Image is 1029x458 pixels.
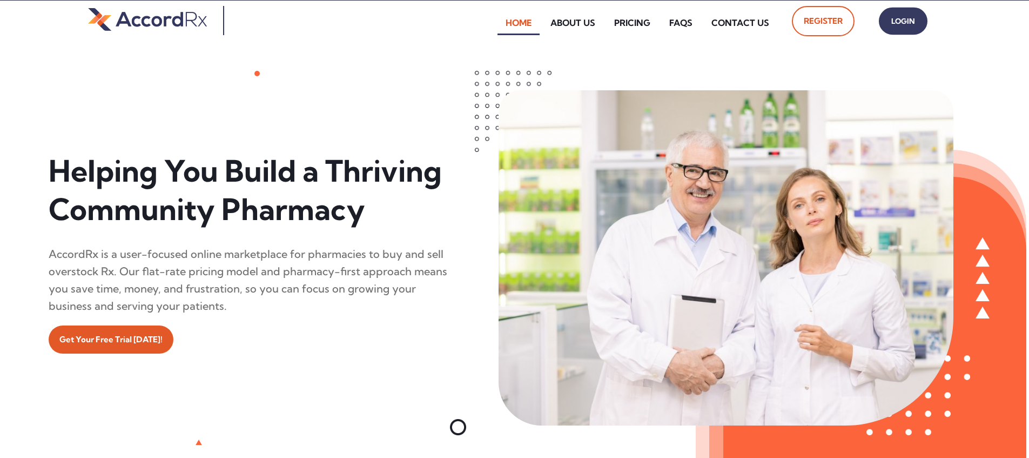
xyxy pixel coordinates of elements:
span: Login [890,14,917,29]
img: default-logo [88,6,207,32]
span: Register [804,12,843,30]
a: About Us [542,10,603,35]
a: Login [879,8,927,35]
a: Get Your Free Trial [DATE]! [49,326,173,354]
a: Pricing [606,10,658,35]
a: Register [792,6,855,36]
a: Contact Us [703,10,777,35]
a: FAQs [661,10,701,35]
div: AccordRx is a user-focused online marketplace for pharmacies to buy and sell overstock Rx. Our fl... [49,245,450,315]
a: Home [497,10,540,35]
h1: Helping You Build a Thriving Community Pharmacy [49,152,450,229]
span: Get Your Free Trial [DATE]! [59,331,163,348]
